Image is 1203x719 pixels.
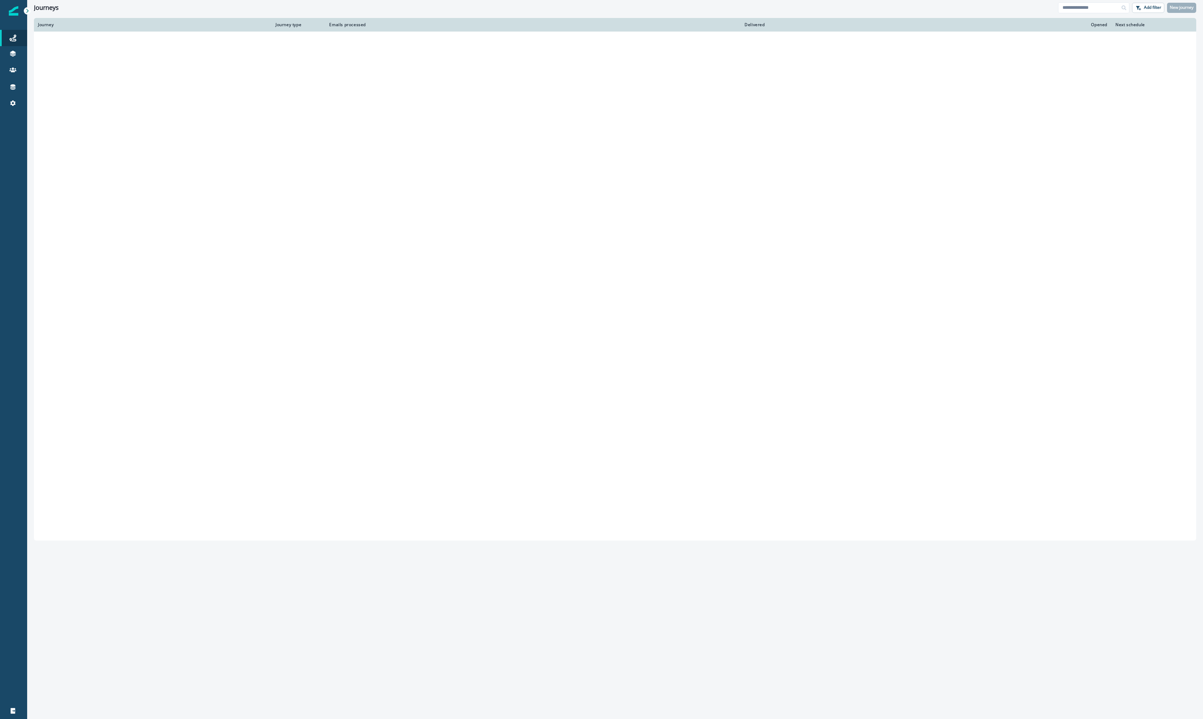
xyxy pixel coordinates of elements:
[9,6,18,16] img: Inflection
[1115,22,1175,27] div: Next schedule
[326,22,366,27] div: Emails processed
[1167,3,1196,13] button: New journey
[1144,5,1161,10] p: Add filter
[38,22,267,27] div: Journey
[773,22,1107,27] div: Opened
[34,4,59,12] h1: Journeys
[374,22,765,27] div: Delivered
[1170,5,1193,10] p: New journey
[1132,3,1164,13] button: Add filter
[276,22,318,27] div: Journey type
